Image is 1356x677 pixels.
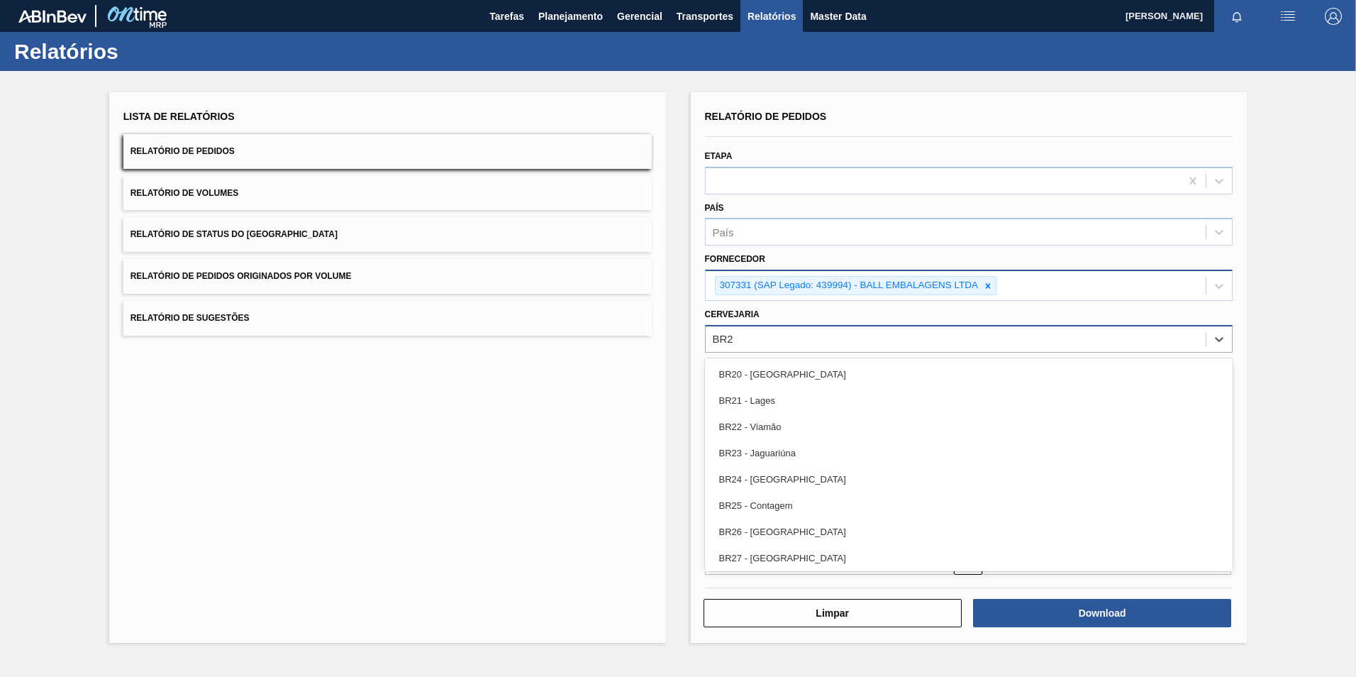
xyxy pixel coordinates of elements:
span: Relatório de Volumes [130,188,238,198]
span: Relatório de Pedidos [705,111,827,122]
span: Relatório de Pedidos [130,146,235,156]
div: BR22 - Viamão [705,414,1233,440]
button: Relatório de Volumes [123,176,652,211]
button: Download [973,599,1231,627]
label: País [705,203,724,213]
img: Logout [1325,8,1342,25]
div: BR24 - [GEOGRAPHIC_DATA] [705,466,1233,492]
label: Fornecedor [705,254,765,264]
button: Relatório de Pedidos Originados por Volume [123,259,652,294]
span: Lista de Relatórios [123,111,235,122]
img: TNhmsLtSVTkK8tSr43FrP2fwEKptu5GPRR3wAAAABJRU5ErkJggg== [18,10,87,23]
div: BR21 - Lages [705,387,1233,414]
button: Relatório de Status do [GEOGRAPHIC_DATA] [123,217,652,252]
span: Transportes [677,8,733,25]
span: Relatório de Pedidos Originados por Volume [130,271,352,281]
img: userActions [1279,8,1296,25]
div: 307331 (SAP Legado: 439994) - BALL EMBALAGENS LTDA [716,277,980,295]
h1: Relatórios [14,43,266,60]
label: Etapa [705,151,733,161]
div: BR20 - [GEOGRAPHIC_DATA] [705,361,1233,387]
span: Relatório de Sugestões [130,313,250,323]
span: Tarefas [489,8,524,25]
div: BR27 - [GEOGRAPHIC_DATA] [705,545,1233,571]
button: Relatório de Sugestões [123,301,652,336]
button: Notificações [1214,6,1260,26]
span: Relatórios [748,8,796,25]
span: Gerencial [617,8,662,25]
span: Relatório de Status do [GEOGRAPHIC_DATA] [130,229,338,239]
div: BR26 - [GEOGRAPHIC_DATA] [705,519,1233,545]
div: BR25 - Contagem [705,492,1233,519]
button: Relatório de Pedidos [123,134,652,169]
span: Master Data [810,8,866,25]
button: Limpar [704,599,962,627]
div: BR23 - Jaguariúna [705,440,1233,466]
div: País [713,226,734,238]
span: Planejamento [538,8,603,25]
label: Cervejaria [705,309,760,319]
